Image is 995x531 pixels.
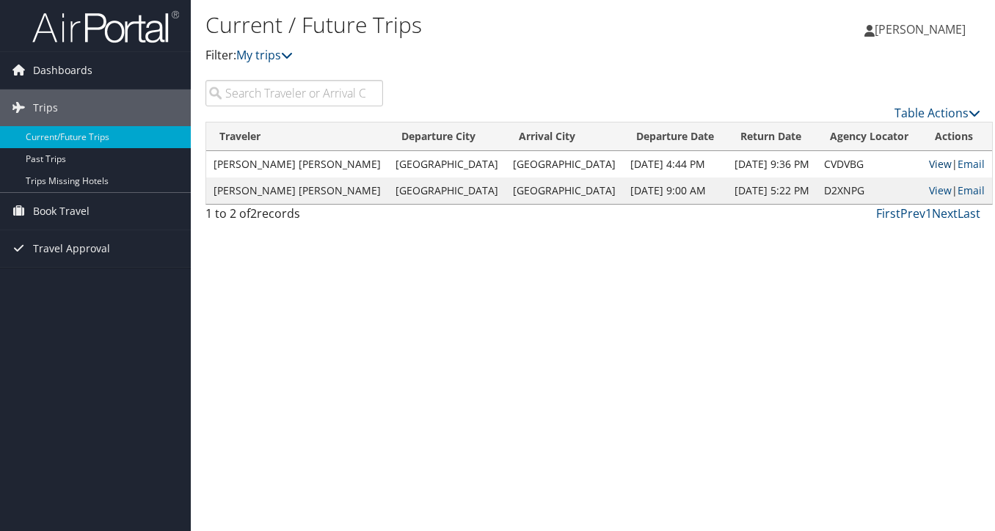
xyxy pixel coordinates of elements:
[33,89,58,126] span: Trips
[900,205,925,221] a: Prev
[727,122,817,151] th: Return Date: activate to sort column ascending
[727,177,817,204] td: [DATE] 5:22 PM
[929,183,952,197] a: View
[33,230,110,267] span: Travel Approval
[250,205,257,221] span: 2
[864,7,980,51] a: [PERSON_NAME]
[506,177,623,204] td: [GEOGRAPHIC_DATA]
[875,21,966,37] span: [PERSON_NAME]
[894,105,980,121] a: Table Actions
[929,157,952,171] a: View
[623,122,727,151] th: Departure Date: activate to sort column descending
[623,151,727,177] td: [DATE] 4:44 PM
[388,151,506,177] td: [GEOGRAPHIC_DATA]
[958,183,985,197] a: Email
[205,205,383,230] div: 1 to 2 of records
[32,10,179,44] img: airportal-logo.png
[623,177,727,204] td: [DATE] 9:00 AM
[506,122,623,151] th: Arrival City: activate to sort column ascending
[205,80,383,106] input: Search Traveler or Arrival City
[925,205,932,221] a: 1
[506,151,623,177] td: [GEOGRAPHIC_DATA]
[206,151,388,177] td: [PERSON_NAME] [PERSON_NAME]
[958,205,980,221] a: Last
[817,122,922,151] th: Agency Locator: activate to sort column ascending
[817,151,922,177] td: CVDVBG
[33,52,92,89] span: Dashboards
[388,177,506,204] td: [GEOGRAPHIC_DATA]
[205,46,722,65] p: Filter:
[388,122,506,151] th: Departure City: activate to sort column ascending
[922,177,992,204] td: |
[817,177,922,204] td: D2XNPG
[206,177,388,204] td: [PERSON_NAME] [PERSON_NAME]
[922,122,992,151] th: Actions
[236,47,293,63] a: My trips
[958,157,985,171] a: Email
[876,205,900,221] a: First
[205,10,722,40] h1: Current / Future Trips
[922,151,992,177] td: |
[33,193,90,230] span: Book Travel
[932,205,958,221] a: Next
[206,122,388,151] th: Traveler: activate to sort column ascending
[727,151,817,177] td: [DATE] 9:36 PM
